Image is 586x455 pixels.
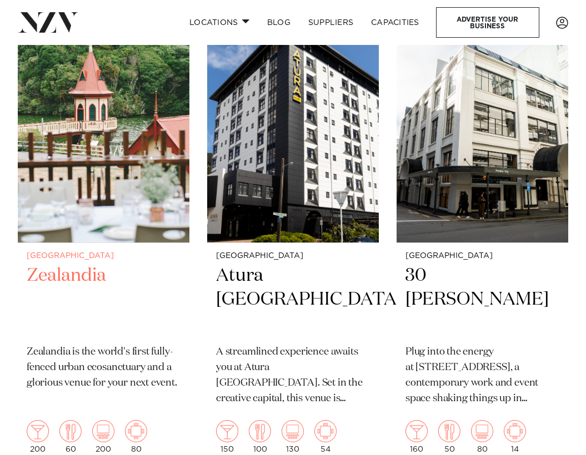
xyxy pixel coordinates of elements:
[436,7,539,38] a: Advertise your business
[282,420,304,442] img: theatre.png
[27,345,181,391] p: Zealandia is the world's first fully-fenced urban ecosanctuary and a glorious venue for your next...
[314,420,337,453] div: 54
[92,420,114,453] div: 200
[504,420,526,442] img: meeting.png
[314,420,337,442] img: meeting.png
[216,420,238,453] div: 150
[216,264,370,336] h2: Atura [GEOGRAPHIC_DATA]
[59,420,82,453] div: 60
[258,11,299,34] a: BLOG
[18,13,189,243] img: Rātā Cafe at Zealandia
[27,264,181,336] h2: Zealandia
[405,420,428,442] img: cocktail.png
[27,252,181,260] small: [GEOGRAPHIC_DATA]
[125,420,147,442] img: meeting.png
[181,11,258,34] a: Locations
[471,420,493,453] div: 80
[438,420,460,453] div: 50
[405,252,559,260] small: [GEOGRAPHIC_DATA]
[125,420,147,453] div: 80
[216,345,370,407] p: A streamlined experience awaits you at Atura [GEOGRAPHIC_DATA]. Set in the creative capital, this...
[405,345,559,407] p: Plug into the energy at [STREET_ADDRESS], a contemporary work and event space shaking things up i...
[216,420,238,442] img: cocktail.png
[249,420,271,442] img: dining.png
[405,264,559,336] h2: 30 [PERSON_NAME]
[27,420,49,442] img: cocktail.png
[27,420,49,453] div: 200
[504,420,526,453] div: 14
[92,420,114,442] img: theatre.png
[282,420,304,453] div: 130
[59,420,82,442] img: dining.png
[362,11,428,34] a: Capacities
[299,11,362,34] a: SUPPLIERS
[471,420,493,442] img: theatre.png
[216,252,370,260] small: [GEOGRAPHIC_DATA]
[18,12,78,32] img: nzv-logo.png
[405,420,428,453] div: 160
[249,420,271,453] div: 100
[438,420,460,442] img: dining.png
